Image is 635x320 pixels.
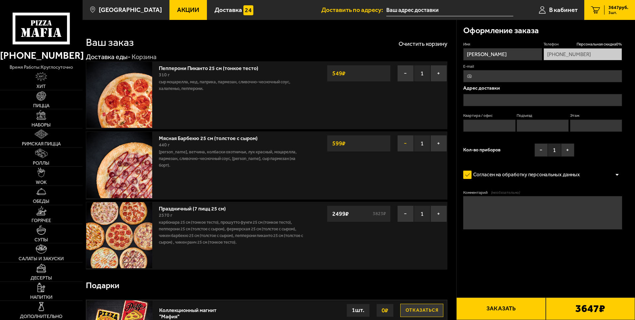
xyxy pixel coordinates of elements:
s: 3823 ₽ [372,211,387,216]
input: Ваш адрес доставки [386,4,513,16]
span: Акции [177,7,199,13]
a: Доставка еды- [86,53,131,61]
span: Салаты и закуски [19,256,64,261]
button: − [397,65,414,82]
span: 1 [414,65,430,82]
span: 310 г [159,72,170,78]
span: Напитки [30,295,52,299]
a: Мясная Барбекю 25 см (толстое с сыром) [159,133,264,141]
span: (необязательно) [491,190,520,196]
h1: Ваш заказ [86,37,134,48]
span: 1 [414,135,430,152]
input: Имя [463,48,542,60]
label: Этаж [570,113,622,119]
p: сыр Моцарелла, мед, паприка, пармезан, сливочно-чесночный соус, халапеньо, пепперони. [159,79,306,92]
label: E-mail [463,64,622,69]
span: Персональная скидка 0 % [577,41,622,47]
button: + [430,205,447,222]
span: 1 [548,143,561,157]
strong: 599 ₽ [331,137,347,150]
span: Горячее [32,218,51,223]
span: Наборы [32,122,51,127]
label: Имя [463,41,542,47]
span: Супы [34,237,48,242]
input: @ [463,70,622,82]
a: Праздничный (7 пицц 25 см) [159,203,232,212]
button: − [397,135,414,152]
button: + [430,65,447,82]
strong: 549 ₽ [331,67,347,80]
p: [PERSON_NAME], ветчина, колбаски охотничьи, лук красный, моцарелла, пармезан, сливочно-чесночный ... [159,149,306,169]
span: Дополнительно [20,314,62,319]
span: В кабинет [549,7,578,13]
h3: Оформление заказа [463,27,539,35]
div: 1 шт. [347,304,370,317]
span: Доставить по адресу: [321,7,386,13]
button: − [397,205,414,222]
label: Комментарий [463,190,622,196]
div: Корзина [132,53,157,61]
input: +7 ( [543,48,622,60]
span: Десерты [31,276,52,280]
span: [GEOGRAPHIC_DATA] [99,7,162,13]
button: + [430,135,447,152]
span: Роллы [33,161,49,165]
span: Римская пицца [22,141,61,146]
img: 15daf4d41897b9f0e9f617042186c801.svg [243,5,253,15]
a: Пепперони Пиканто 25 см (тонкое тесто) [159,63,265,71]
button: − [535,143,548,157]
button: + [561,143,574,157]
strong: 2499 ₽ [331,207,350,220]
b: 3647 ₽ [575,303,605,314]
span: Обеды [33,199,49,203]
label: Телефон [543,41,622,47]
span: Кол-во приборов [463,148,500,152]
label: Согласен на обработку персональных данных [463,168,587,182]
span: 3 шт. [608,11,628,15]
span: 3647 руб. [608,5,628,10]
strong: 0 ₽ [380,304,390,317]
label: Подъезд [517,113,569,119]
span: 1 [414,205,430,222]
button: Заказать [456,297,545,320]
button: Очистить корзину [399,41,447,47]
span: Пицца [33,103,49,108]
div: Коллекционный магнит "Мафия" [159,304,221,320]
span: WOK [36,180,47,185]
span: 2570 г [159,212,172,218]
h3: Подарки [86,281,119,290]
p: Адрес доставки [463,86,622,91]
button: Отказаться [400,304,443,317]
span: 440 г [159,142,170,148]
span: Доставка [215,7,242,13]
span: Хит [36,84,46,89]
p: Карбонара 25 см (тонкое тесто), Прошутто Фунги 25 см (тонкое тесто), Пепперони 25 см (толстое с с... [159,219,306,246]
label: Квартира / офис [463,113,515,119]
